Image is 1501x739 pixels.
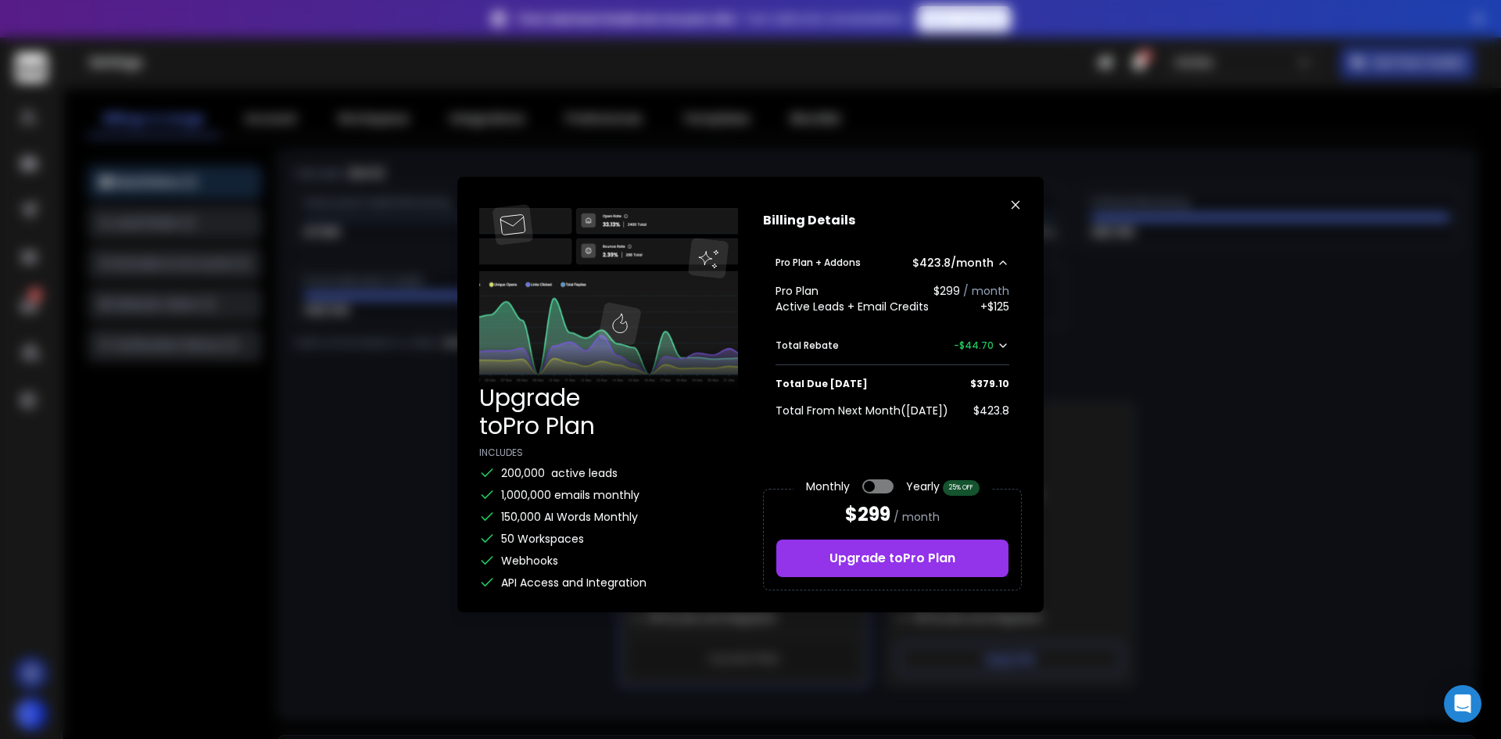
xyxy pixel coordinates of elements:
li: 1,000,000 emails monthly [479,487,738,503]
li: 150,000 AI Words Monthly [479,509,738,525]
span: / month [894,509,940,525]
span: Total Due [DATE] [776,378,868,390]
li: 50 Workspaces [479,531,738,547]
li: 200,000 active leads [479,465,738,481]
button: Upgrade toPro Plan [776,540,1008,577]
div: Pro Plan + Addons$423.8/month [776,271,1009,327]
button: Pro Plan + Addons$423.8/month [776,255,1009,271]
span: Total Rebate [776,339,839,352]
span: / month [963,283,1009,299]
span: -$44.70 [954,339,994,352]
span: Monthly [806,479,850,494]
h3: Billing Details [763,211,1022,230]
span: Active Leads + Email Credits [776,299,929,314]
span: Yearly [906,477,980,496]
span: +$ 125 [977,299,1009,314]
span: Pro Plan + Addons [776,256,861,269]
div: Open Intercom Messenger [1444,685,1481,723]
span: $423.8 [973,403,1009,418]
span: Pro Plan [776,283,819,299]
span: $299 [933,283,1009,299]
li: Webhooks [479,553,738,569]
p: Includes [479,447,738,459]
span: $ 299 [845,502,890,527]
span: 25% OFF [943,480,980,496]
span: $ 379.10 [970,378,1009,390]
li: API Access and Integration [479,575,738,590]
span: Total From Next Month ( [DATE] ) [776,403,948,418]
h2: Upgrade to Pro Plan [479,384,738,440]
span: $423.8/month [912,255,994,271]
img: Billing Background [479,199,738,433]
button: Total Rebate-$44.70 [776,339,1009,352]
